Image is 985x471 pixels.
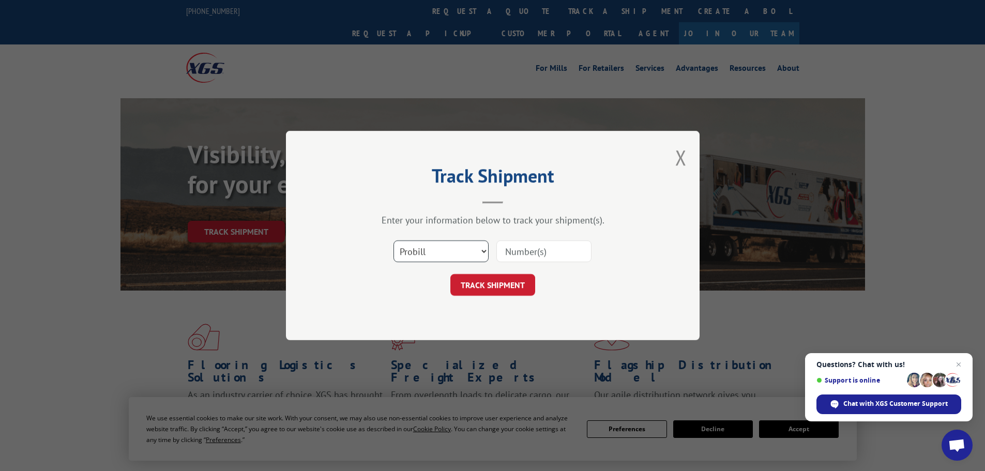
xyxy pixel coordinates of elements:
[816,394,961,414] div: Chat with XGS Customer Support
[338,214,648,226] div: Enter your information below to track your shipment(s).
[450,274,535,296] button: TRACK SHIPMENT
[496,240,592,262] input: Number(s)
[952,358,965,371] span: Close chat
[338,169,648,188] h2: Track Shipment
[942,430,973,461] div: Open chat
[675,144,687,171] button: Close modal
[843,399,948,408] span: Chat with XGS Customer Support
[816,376,903,384] span: Support is online
[816,360,961,369] span: Questions? Chat with us!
